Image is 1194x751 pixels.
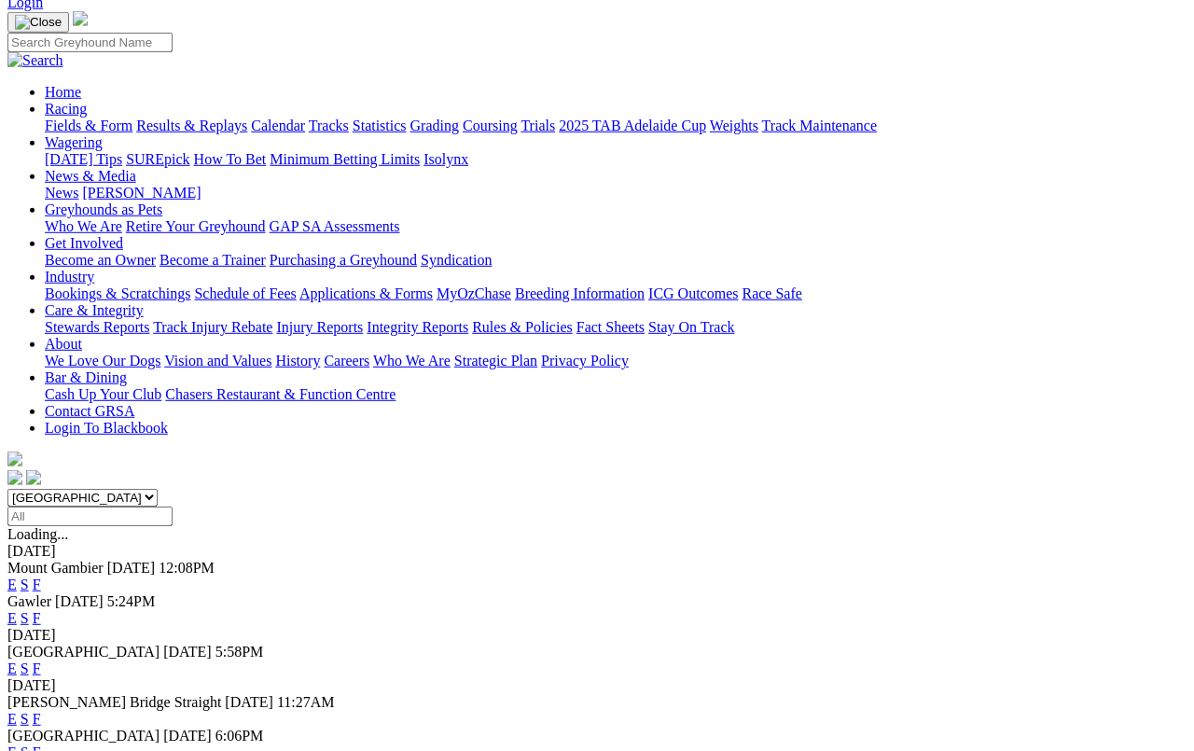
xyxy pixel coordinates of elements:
span: Gawler [7,593,51,609]
a: Track Injury Rebate [153,319,272,335]
a: Who We Are [373,353,451,369]
a: Fact Sheets [576,319,645,335]
a: Vision and Values [164,353,271,369]
input: Select date [7,507,173,526]
img: logo-grsa-white.png [73,11,88,26]
a: Trials [521,118,555,133]
a: Privacy Policy [541,353,629,369]
a: GAP SA Assessments [270,218,400,234]
a: How To Bet [194,151,267,167]
span: [GEOGRAPHIC_DATA] [7,728,160,744]
div: [DATE] [7,627,1187,644]
a: Syndication [421,252,492,268]
a: F [33,661,41,676]
a: F [33,610,41,626]
a: Home [45,84,81,100]
a: History [275,353,320,369]
a: Login To Blackbook [45,420,168,436]
a: [PERSON_NAME] [82,185,201,201]
a: Contact GRSA [45,403,134,419]
a: News & Media [45,168,136,184]
a: Tracks [309,118,349,133]
span: [DATE] [225,694,273,710]
button: Toggle navigation [7,12,69,33]
a: Become an Owner [45,252,156,268]
div: Racing [45,118,1187,134]
a: E [7,577,17,592]
a: Integrity Reports [367,319,468,335]
span: [DATE] [107,560,156,576]
div: Get Involved [45,252,1187,269]
a: Bar & Dining [45,369,127,385]
a: Careers [324,353,369,369]
a: E [7,711,17,727]
a: Get Involved [45,235,123,251]
a: Statistics [353,118,407,133]
img: facebook.svg [7,470,22,485]
a: Greyhounds as Pets [45,202,162,217]
a: SUREpick [126,151,189,167]
a: Retire Your Greyhound [126,218,266,234]
a: Cash Up Your Club [45,386,161,402]
a: Fields & Form [45,118,132,133]
input: Search [7,33,173,52]
a: Become a Trainer [160,252,266,268]
img: logo-grsa-white.png [7,452,22,466]
a: S [21,577,29,592]
a: E [7,661,17,676]
a: Care & Integrity [45,302,144,318]
a: F [33,577,41,592]
a: Calendar [251,118,305,133]
div: Care & Integrity [45,319,1187,336]
a: ICG Outcomes [648,285,738,301]
a: Rules & Policies [472,319,573,335]
span: [DATE] [55,593,104,609]
img: Search [7,52,63,69]
a: MyOzChase [437,285,511,301]
a: Schedule of Fees [194,285,296,301]
span: Mount Gambier [7,560,104,576]
img: twitter.svg [26,470,41,485]
span: [GEOGRAPHIC_DATA] [7,644,160,660]
a: Wagering [45,134,103,150]
span: 6:06PM [215,728,264,744]
a: News [45,185,78,201]
a: Racing [45,101,87,117]
a: Minimum Betting Limits [270,151,420,167]
span: 5:24PM [107,593,156,609]
a: Applications & Forms [299,285,433,301]
a: E [7,610,17,626]
span: 11:27AM [277,694,335,710]
div: Bar & Dining [45,386,1187,403]
div: [DATE] [7,677,1187,694]
a: S [21,610,29,626]
span: [PERSON_NAME] Bridge Straight [7,694,221,710]
div: [DATE] [7,543,1187,560]
div: About [45,353,1187,369]
a: Strategic Plan [454,353,537,369]
a: Chasers Restaurant & Function Centre [165,386,396,402]
a: Race Safe [742,285,801,301]
a: We Love Our Dogs [45,353,160,369]
a: Industry [45,269,94,285]
img: Close [15,15,62,30]
a: S [21,711,29,727]
span: 5:58PM [215,644,264,660]
a: Track Maintenance [762,118,877,133]
div: Wagering [45,151,1187,168]
a: Stay On Track [648,319,734,335]
a: Isolynx [423,151,468,167]
a: Weights [710,118,758,133]
a: Grading [410,118,459,133]
a: Coursing [463,118,518,133]
span: Loading... [7,526,68,542]
span: [DATE] [163,644,212,660]
a: Who We Are [45,218,122,234]
a: Injury Reports [276,319,363,335]
a: Purchasing a Greyhound [270,252,417,268]
span: 12:08PM [159,560,215,576]
a: 2025 TAB Adelaide Cup [559,118,706,133]
a: S [21,661,29,676]
span: [DATE] [163,728,212,744]
a: F [33,711,41,727]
